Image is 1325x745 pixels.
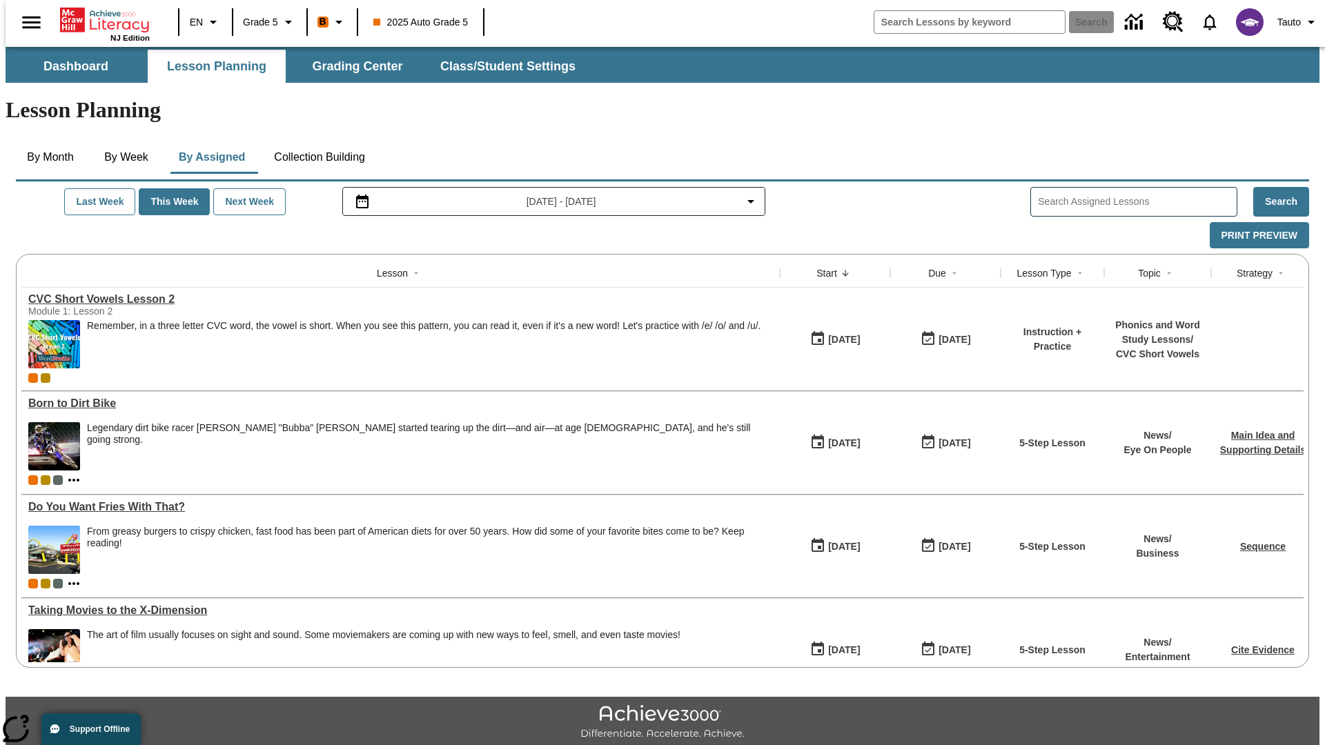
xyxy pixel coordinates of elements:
[429,50,587,83] button: Class/Student Settings
[28,604,773,617] a: Taking Movies to the X-Dimension, Lessons
[110,34,150,42] span: NJ Edition
[288,50,426,83] button: Grading Center
[53,579,63,588] div: OL 2025 Auto Grade 6
[41,579,50,588] div: New 2025 class
[6,47,1319,83] div: SubNavbar
[1136,546,1179,561] p: Business
[1019,643,1086,657] p: 5-Step Lesson
[946,265,963,281] button: Sort
[28,579,38,588] div: Current Class
[92,141,161,174] button: By Week
[190,15,203,30] span: EN
[580,705,745,740] img: Achieve3000 Differentiate Accelerate Achieve
[28,422,80,470] img: Motocross racer James Stewart flies through the air on his dirt bike.
[916,637,975,663] button: 08/24/25: Last day the lesson can be accessed
[805,326,865,352] button: 08/19/25: First time the lesson was available
[87,526,773,574] span: From greasy burgers to crispy chicken, fast food has been part of American diets for over 50 year...
[64,188,135,215] button: Last Week
[1231,644,1295,655] a: Cite Evidence
[184,10,228,34] button: Language: EN, Select a language
[916,533,975,559] button: 08/18/25: Last day the lesson can be accessed
[213,188,286,215] button: Next Week
[1125,650,1190,664] p: Entertainment
[1277,15,1301,30] span: Tauto
[1210,222,1309,249] button: Print Preview
[1240,541,1286,552] a: Sequence
[28,306,235,317] div: Module 1: Lesson 2
[6,97,1319,123] h1: Lesson Planning
[243,15,278,30] span: Grade 5
[1220,430,1306,455] a: Main Idea and Supporting Details
[1111,347,1204,361] p: CVC Short Vowels
[1138,266,1161,280] div: Topic
[28,501,773,513] div: Do You Want Fries With That?
[1008,325,1097,354] p: Instruction + Practice
[28,604,773,617] div: Taking Movies to the X-Dimension
[87,320,760,368] div: Remember, in a three letter CVC word, the vowel is short. When you see this pattern, you can read...
[1038,192,1237,212] input: Search Assigned Lessons
[828,642,860,659] div: [DATE]
[805,430,865,456] button: 08/18/25: First time the lesson was available
[1237,266,1273,280] div: Strategy
[916,430,975,456] button: 08/18/25: Last day the lesson can be accessed
[66,575,82,592] button: Show more classes
[168,141,256,174] button: By Assigned
[41,373,50,383] div: New 2025 class
[60,6,150,34] a: Home
[28,293,773,306] div: CVC Short Vowels Lesson 2
[837,265,854,281] button: Sort
[1161,265,1177,281] button: Sort
[41,713,141,745] button: Support Offline
[139,188,210,215] button: This Week
[1019,436,1086,450] p: 5-Step Lesson
[939,538,970,555] div: [DATE]
[237,10,302,34] button: Grade: Grade 5, Select a grade
[828,331,860,348] div: [DATE]
[928,266,946,280] div: Due
[87,629,680,641] p: The art of film usually focuses on sight and sound. Some moviemakers are coming up with new ways ...
[828,435,860,452] div: [DATE]
[16,141,85,174] button: By Month
[1236,8,1264,36] img: avatar image
[527,195,596,209] span: [DATE] - [DATE]
[53,475,63,485] div: OL 2025 Auto Grade 6
[87,422,773,470] div: Legendary dirt bike racer James "Bubba" Stewart started tearing up the dirt—and air—at age 4, and...
[349,193,760,210] button: Select the date range menu item
[1123,443,1191,457] p: Eye On People
[148,50,286,83] button: Lesson Planning
[916,326,975,352] button: 08/19/25: Last day the lesson can be accessed
[28,629,80,677] img: Panel in front of the seats sprays water mist to the happy audience at a 4DX-equipped theater.
[87,422,773,446] div: Legendary dirt bike racer [PERSON_NAME] "Bubba" [PERSON_NAME] started tearing up the dirt—and air...
[66,472,82,488] button: Show more classes
[28,526,80,574] img: One of the first McDonald's stores, with the iconic red sign and golden arches.
[28,475,38,485] div: Current Class
[1072,265,1088,281] button: Sort
[1273,265,1289,281] button: Sort
[28,397,773,410] a: Born to Dirt Bike, Lessons
[28,373,38,383] div: Current Class
[1123,428,1191,443] p: News /
[1017,266,1071,280] div: Lesson Type
[828,538,860,555] div: [DATE]
[41,475,50,485] div: New 2025 class
[87,526,773,549] div: From greasy burgers to crispy chicken, fast food has been part of American diets for over 50 year...
[11,2,52,43] button: Open side menu
[939,435,970,452] div: [DATE]
[939,331,970,348] div: [DATE]
[816,266,837,280] div: Start
[263,141,376,174] button: Collection Building
[1228,4,1272,40] button: Select a new avatar
[7,50,145,83] button: Dashboard
[312,10,353,34] button: Boost Class color is orange. Change class color
[939,642,970,659] div: [DATE]
[373,15,469,30] span: 2025 Auto Grade 5
[70,724,130,734] span: Support Offline
[87,629,680,677] div: The art of film usually focuses on sight and sound. Some moviemakers are coming up with new ways ...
